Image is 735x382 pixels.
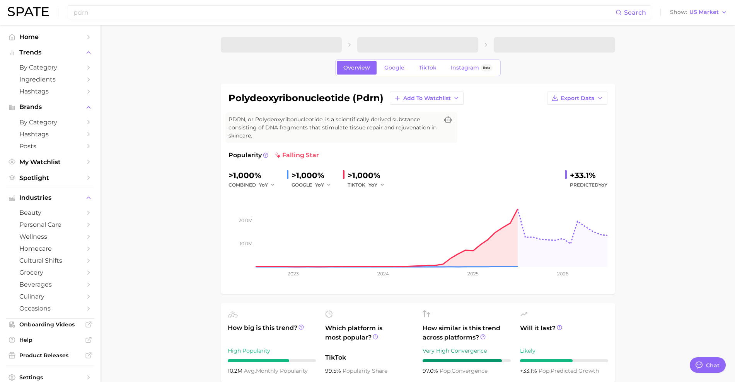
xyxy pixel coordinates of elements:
[599,182,607,188] span: YoY
[6,290,94,302] a: culinary
[228,367,244,374] span: 10.2m
[6,302,94,314] a: occasions
[325,324,413,349] span: Which platform is most popular?
[6,219,94,231] a: personal care
[19,33,81,41] span: Home
[19,245,81,252] span: homecare
[19,233,81,240] span: wellness
[348,171,380,180] span: >1,000%
[19,158,81,166] span: My Watchlist
[315,180,332,190] button: YoY
[19,293,81,300] span: culinary
[259,182,268,188] span: YoY
[444,61,499,75] a: InstagramBeta
[315,182,324,188] span: YoY
[229,180,281,190] div: combined
[19,76,81,83] span: Ingredients
[384,65,404,71] span: Google
[6,85,94,97] a: Hashtags
[6,192,94,204] button: Industries
[6,156,94,168] a: My Watchlist
[520,367,539,374] span: +33.1%
[6,140,94,152] a: Posts
[561,95,595,102] span: Export Data
[6,255,94,267] a: cultural shifts
[228,359,316,362] div: 7 / 10
[228,346,316,355] div: High Popularity
[19,336,81,343] span: Help
[325,367,343,374] span: 99.5%
[440,367,488,374] span: convergence
[19,49,81,56] span: Trends
[244,367,256,374] abbr: average
[419,65,437,71] span: TikTok
[539,367,599,374] span: predicted growth
[520,346,608,355] div: Likely
[423,367,440,374] span: 97.0%
[6,267,94,278] a: grocery
[570,180,607,190] span: Predicted
[19,281,81,288] span: beverages
[520,359,608,362] div: 6 / 10
[390,92,464,105] button: Add to Watchlist
[451,65,479,71] span: Instagram
[6,350,94,361] a: Product Releases
[19,194,81,201] span: Industries
[19,143,81,150] span: Posts
[19,321,81,328] span: Onboarding Videos
[343,367,387,374] span: popularity share
[73,6,616,19] input: Search here for a brand, industry, or ingredient
[292,171,324,180] span: >1,000%
[19,257,81,264] span: cultural shifts
[668,7,729,17] button: ShowUS Market
[6,319,94,330] a: Onboarding Videos
[275,151,319,160] span: falling star
[6,172,94,184] a: Spotlight
[467,271,479,277] tspan: 2025
[259,180,276,190] button: YoY
[557,271,568,277] tspan: 2026
[670,10,687,14] span: Show
[6,73,94,85] a: Ingredients
[325,353,413,362] span: TikTok
[6,47,94,58] button: Trends
[6,207,94,219] a: beauty
[19,374,81,381] span: Settings
[19,64,81,71] span: by Category
[6,61,94,73] a: by Category
[6,31,94,43] a: Home
[229,171,261,180] span: >1,000%
[19,305,81,312] span: occasions
[229,115,439,140] span: PDRN, or Polydeoxyribonucleotide, is a scientifically derived substance consisting of DNA fragmen...
[6,128,94,140] a: Hashtags
[19,88,81,95] span: Hashtags
[377,271,389,277] tspan: 2024
[403,95,451,102] span: Add to Watchlist
[6,243,94,255] a: homecare
[343,65,370,71] span: Overview
[6,278,94,290] a: beverages
[8,7,49,16] img: SPATE
[292,180,337,190] div: GOOGLE
[19,104,81,110] span: Brands
[19,131,81,138] span: Hashtags
[244,367,308,374] span: monthly popularity
[228,323,316,342] span: How big is this trend?
[520,324,608,342] span: Will it last?
[229,93,384,103] h1: polydeoxyribonucleotide (pdrn)
[275,152,281,158] img: falling star
[287,271,298,277] tspan: 2023
[412,61,443,75] a: TikTok
[19,174,81,182] span: Spotlight
[6,231,94,243] a: wellness
[624,9,646,16] span: Search
[229,151,262,160] span: Popularity
[423,324,511,342] span: How similar is this trend across platforms?
[6,116,94,128] a: by Category
[6,101,94,113] button: Brands
[547,92,607,105] button: Export Data
[440,367,452,374] abbr: popularity index
[378,61,411,75] a: Google
[483,65,490,71] span: Beta
[19,352,81,359] span: Product Releases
